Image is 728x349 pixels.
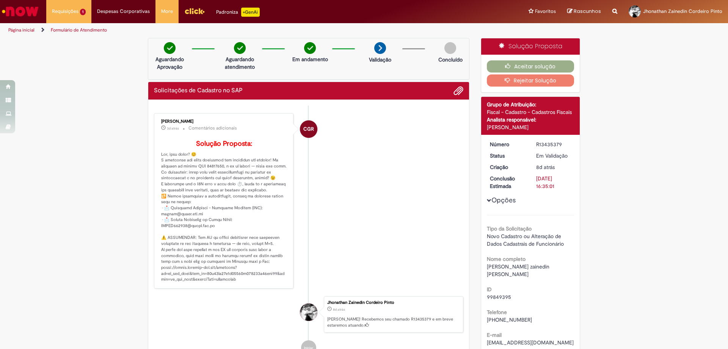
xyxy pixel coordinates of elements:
[438,56,463,63] p: Concluído
[536,141,571,148] div: R13435379
[300,303,317,321] div: Jhonathan Zainedin Cordeiro Pinto
[161,140,287,283] p: Lor, ipsu dolor? 😊 S ametconse adi elits doeiusmod tem incididun utl etdolor! Ma aliquaen ad mini...
[216,8,260,17] div: Padroniza
[487,339,574,346] span: [EMAIL_ADDRESS][DOMAIN_NAME]
[369,56,391,63] p: Validação
[484,152,531,159] dt: Status
[487,60,574,73] button: Aceitar solução
[151,55,188,71] p: Aguardando Aprovação
[487,294,511,300] span: 99849395
[161,8,173,15] span: More
[154,87,243,94] h2: Solicitações de Cadastro no SAP Histórico de tíquete
[327,300,459,305] div: Jhonathan Zainedin Cordeiro Pinto
[6,23,480,37] ul: Trilhas de página
[487,256,526,262] b: Nome completo
[234,42,246,54] img: check-circle-green.png
[374,42,386,54] img: arrow-next.png
[487,286,492,293] b: ID
[536,163,571,171] div: 21/08/2025 10:34:58
[574,8,601,15] span: Rascunhos
[444,42,456,54] img: img-circle-grey.png
[51,27,107,33] a: Formulário de Atendimento
[481,38,580,55] div: Solução Proposta
[304,42,316,54] img: check-circle-green.png
[487,309,507,316] b: Telefone
[1,4,40,19] img: ServiceNow
[487,101,574,108] div: Grupo de Atribuição:
[487,233,564,247] span: Novo Cadastro ou Alteração de Dados Cadastrais de Funcionário
[221,55,258,71] p: Aguardando atendimento
[453,86,463,96] button: Adicionar anexos
[487,263,551,278] span: [PERSON_NAME] zainedin [PERSON_NAME]
[643,8,722,14] span: Jhonathan Zainedin Cordeiro Pinto
[536,175,571,190] div: [DATE] 16:35:01
[487,74,574,87] button: Rejeitar Solução
[241,8,260,17] p: +GenAi
[333,307,345,312] time: 21/08/2025 10:34:58
[487,123,574,131] div: [PERSON_NAME]
[196,139,252,148] b: Solução Proposta:
[161,119,287,124] div: [PERSON_NAME]
[8,27,35,33] a: Página inicial
[536,164,555,171] span: 8d atrás
[487,225,532,232] b: Tipo da Solicitação
[484,175,531,190] dt: Conclusão Estimada
[188,125,237,131] small: Comentários adicionais
[535,8,556,15] span: Favoritos
[536,164,555,171] time: 21/08/2025 10:34:58
[536,152,571,159] div: Em Validação
[333,307,345,312] span: 8d atrás
[154,296,463,333] li: Jhonathan Zainedin Cordeiro Pinto
[487,316,532,323] span: [PHONE_NUMBER]
[292,55,328,63] p: Em andamento
[164,42,176,54] img: check-circle-green.png
[327,316,459,328] p: [PERSON_NAME]! Recebemos seu chamado R13435379 e em breve estaremos atuando.
[52,8,78,15] span: Requisições
[487,116,574,123] div: Analista responsável:
[487,108,574,116] div: Fiscal - Cadastro - Cadastros Fiscais
[167,126,179,131] time: 27/08/2025 09:14:01
[487,332,502,338] b: E-mail
[484,163,531,171] dt: Criação
[300,120,317,138] div: Camila Garcia Rafael
[484,141,531,148] dt: Número
[567,8,601,15] a: Rascunhos
[167,126,179,131] span: 3d atrás
[97,8,150,15] span: Despesas Corporativas
[303,120,314,138] span: CGR
[80,9,86,15] span: 1
[184,5,205,17] img: click_logo_yellow_360x200.png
